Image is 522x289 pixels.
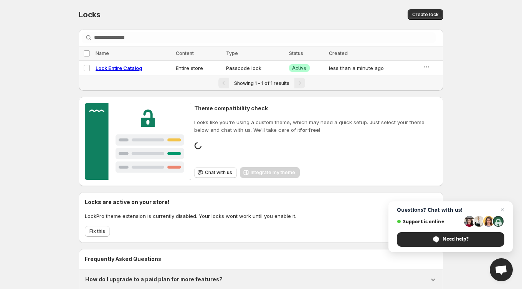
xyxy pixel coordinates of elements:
[292,65,307,71] span: Active
[490,258,513,281] div: Open chat
[399,198,437,237] img: Locks disabled
[194,105,437,112] h2: Theme compatibility check
[176,50,194,56] span: Content
[96,50,109,56] span: Name
[397,207,504,213] span: Questions? Chat with us!
[234,80,289,86] span: Showing 1 - 1 of 1 results
[79,10,101,19] span: Locks
[498,205,507,214] span: Close chat
[412,12,439,18] span: Create lock
[329,50,348,56] span: Created
[85,212,296,220] p: LockPro theme extension is currently disabled. Your locks wont work until you enable it.
[79,75,443,91] nav: Pagination
[205,169,232,176] span: Chat with us
[85,103,191,180] img: Customer support
[408,9,443,20] button: Create lock
[96,65,142,71] a: Lock Entire Catalog
[443,236,469,242] span: Need help?
[85,255,437,263] h2: Frequently Asked Questions
[397,219,461,224] span: Support is online
[89,228,105,234] span: Fix this
[85,276,223,283] h1: How do I upgrade to a paid plan for more features?
[289,50,303,56] span: Status
[300,127,320,133] strong: for free!
[85,198,296,206] h2: Locks are active on your store!
[224,61,287,75] td: Passcode lock
[194,167,237,178] button: Chat with us
[194,118,437,134] p: Looks like you're using a custom theme, which may need a quick setup. Just select your theme belo...
[226,50,238,56] span: Type
[85,226,110,237] button: Fix this
[327,61,420,75] td: less than a minute ago
[397,232,504,247] div: Need help?
[173,61,224,75] td: Entire store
